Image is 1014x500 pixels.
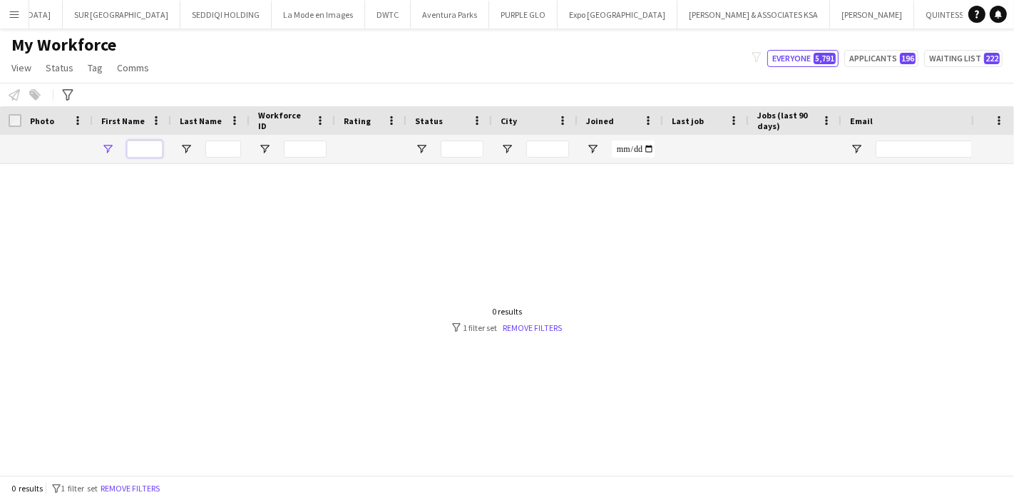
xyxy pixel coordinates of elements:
button: Open Filter Menu [415,143,428,155]
button: Everyone5,791 [767,50,839,67]
button: [PERSON_NAME] & ASSOCIATES KSA [677,1,830,29]
input: Last Name Filter Input [205,141,241,158]
span: City [501,116,517,126]
span: Status [415,116,443,126]
span: Status [46,61,73,74]
button: SUR [GEOGRAPHIC_DATA] [63,1,180,29]
button: Open Filter Menu [586,143,599,155]
button: Open Filter Menu [850,143,863,155]
button: Open Filter Menu [258,143,271,155]
button: [PERSON_NAME] [830,1,914,29]
input: Column with Header Selection [9,114,21,127]
input: Status Filter Input [441,141,483,158]
button: Aventura Parks [411,1,489,29]
span: 1 filter set [61,483,98,494]
span: Rating [344,116,371,126]
span: 5,791 [814,53,836,64]
span: Email [850,116,873,126]
span: Photo [30,116,54,126]
a: Remove filters [503,322,563,333]
a: Status [40,58,79,77]
span: 222 [984,53,1000,64]
span: Comms [117,61,149,74]
input: Joined Filter Input [612,141,655,158]
button: Open Filter Menu [180,143,193,155]
button: Open Filter Menu [101,143,114,155]
button: Expo [GEOGRAPHIC_DATA] [558,1,677,29]
button: PURPLE GLO [489,1,558,29]
app-action-btn: Advanced filters [59,86,76,103]
input: First Name Filter Input [127,141,163,158]
a: Tag [82,58,108,77]
button: Remove filters [98,481,163,496]
span: My Workforce [11,34,116,56]
span: Workforce ID [258,110,309,131]
span: Jobs (last 90 days) [757,110,816,131]
button: La Mode en Images [272,1,365,29]
div: 1 filter set [452,322,563,333]
span: Tag [88,61,103,74]
span: Last Name [180,116,222,126]
button: Waiting list222 [924,50,1003,67]
input: Workforce ID Filter Input [284,141,327,158]
button: Applicants196 [844,50,918,67]
span: First Name [101,116,145,126]
button: Open Filter Menu [501,143,513,155]
div: 0 results [452,306,563,317]
span: View [11,61,31,74]
button: DWTC [365,1,411,29]
button: SEDDIQI HOLDING [180,1,272,29]
span: 196 [900,53,916,64]
a: Comms [111,58,155,77]
span: Joined [586,116,614,126]
input: City Filter Input [526,141,569,158]
span: Last job [672,116,704,126]
a: View [6,58,37,77]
